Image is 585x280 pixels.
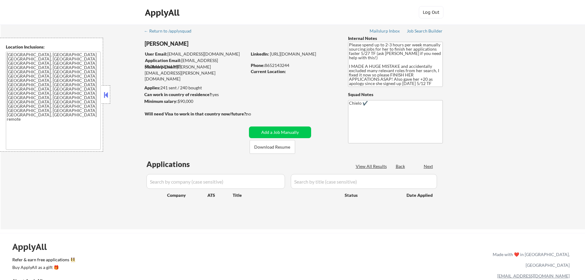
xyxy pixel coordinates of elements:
button: Download Resume [250,140,295,154]
a: Mailslurp Inbox [370,29,400,35]
div: Squad Notes [348,91,443,98]
input: Search by company (case sensitive) [146,174,285,189]
div: Mailslurp Inbox [370,29,400,33]
div: 8652143244 [251,62,338,68]
div: ← Return to /applysquad [144,29,197,33]
div: Internal Notes [348,35,443,41]
a: Buy ApplyAll as a gift 🎁 [12,264,74,272]
div: Date Applied [407,192,434,198]
div: View All Results [356,163,389,169]
strong: Phone: [251,63,265,68]
a: ← Return to /applysquad [144,29,197,35]
strong: Mailslurp Email: [145,64,177,69]
div: Job Search Builder [407,29,443,33]
a: Job Search Builder [407,29,443,35]
div: Company [167,192,207,198]
strong: LinkedIn: [251,51,269,56]
strong: Can work in country of residence?: [144,92,213,97]
div: Location Inclusions: [6,44,101,50]
div: ApplyAll [12,242,54,252]
div: no [246,111,264,117]
div: Title [233,192,339,198]
div: 241 sent / 240 bought [144,85,247,91]
a: Refer & earn free applications 👯‍♀️ [12,258,364,264]
strong: Application Email: [145,58,181,63]
strong: Minimum salary: [144,99,178,104]
strong: Will need Visa to work in that country now/future?: [145,111,247,116]
div: [EMAIL_ADDRESS][DOMAIN_NAME] [145,51,247,57]
div: Made with ❤️ in [GEOGRAPHIC_DATA], [GEOGRAPHIC_DATA] [490,249,570,270]
button: Add a Job Manually [249,126,311,138]
div: $90,000 [144,98,247,104]
div: Status [345,189,398,200]
button: Log Out [419,6,443,18]
strong: Applies: [144,85,160,90]
div: Applications [146,161,207,168]
div: [EMAIL_ADDRESS][DOMAIN_NAME] [145,57,247,69]
a: [EMAIL_ADDRESS][DOMAIN_NAME] [497,273,570,278]
div: ApplyAll [145,7,181,18]
div: ATS [207,192,233,198]
div: Buy ApplyAll as a gift 🎁 [12,265,74,270]
div: yes [144,91,245,98]
a: [URL][DOMAIN_NAME] [270,51,316,56]
div: [PERSON_NAME][EMAIL_ADDRESS][PERSON_NAME][DOMAIN_NAME] [145,64,247,82]
input: Search by title (case sensitive) [291,174,437,189]
strong: Current Location: [251,69,286,74]
div: Back [396,163,406,169]
div: Next [424,163,434,169]
strong: User Email: [145,51,167,56]
div: [PERSON_NAME] [145,40,271,48]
